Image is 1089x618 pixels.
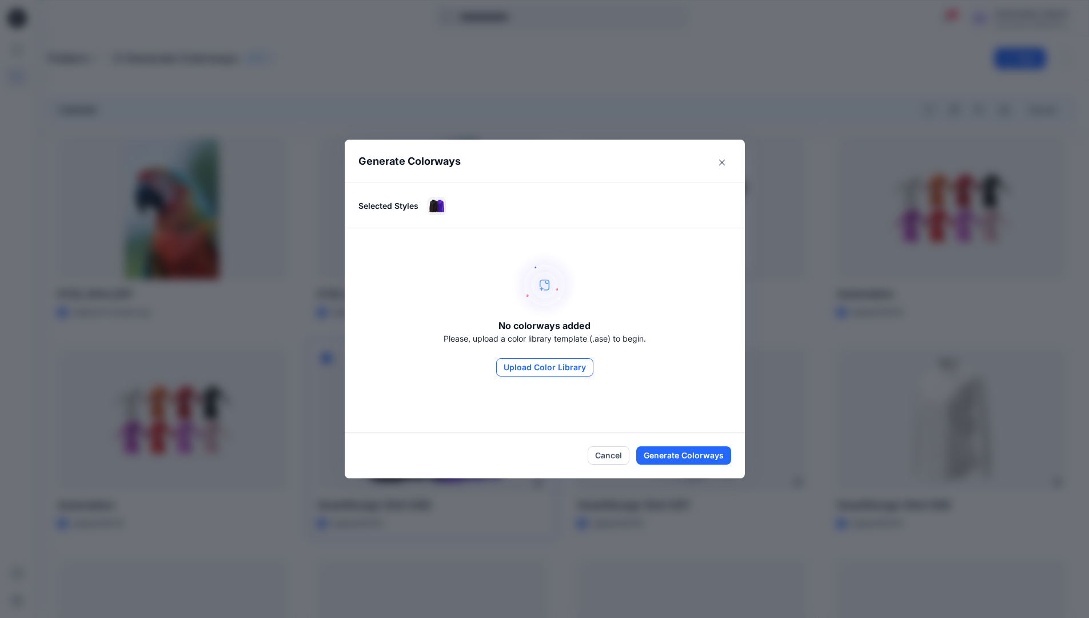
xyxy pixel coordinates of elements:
button: Generate Colorways [636,446,731,465]
img: SmartDesign Shirt 008 [428,197,445,215]
img: empty-state-image.svg [511,251,579,319]
h5: No colorways added [498,319,591,332]
p: Please, upload a color library template (.ase) to begin. [444,332,646,344]
header: Generate Colorways [345,140,745,183]
button: Upload Color Library [496,358,593,377]
button: Close [713,153,731,172]
button: Cancel [588,446,629,465]
p: Selected Styles [358,200,418,212]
